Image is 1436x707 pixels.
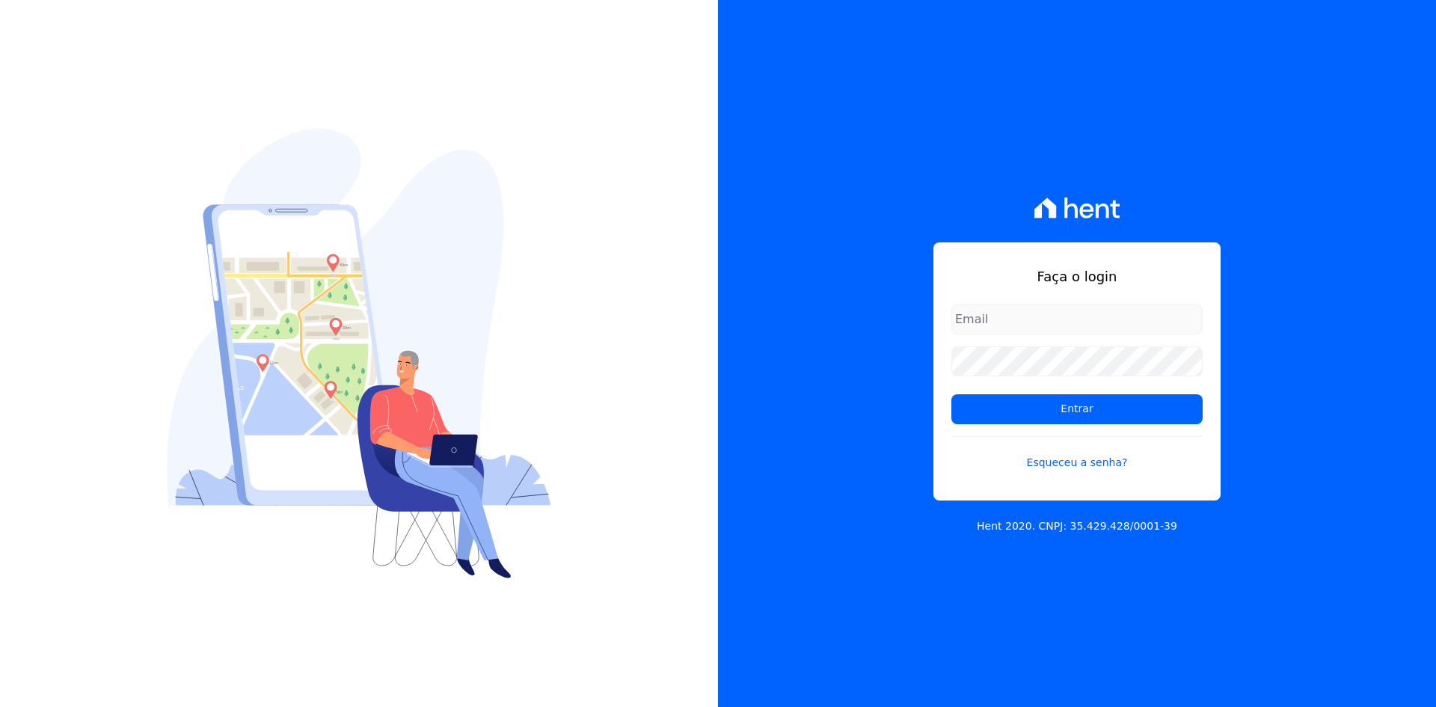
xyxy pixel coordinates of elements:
input: Entrar [951,394,1203,424]
p: Hent 2020. CNPJ: 35.429.428/0001-39 [977,518,1177,534]
a: Esqueceu a senha? [951,436,1203,471]
h1: Faça o login [951,266,1203,287]
img: Login [167,129,551,578]
input: Email [951,304,1203,334]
